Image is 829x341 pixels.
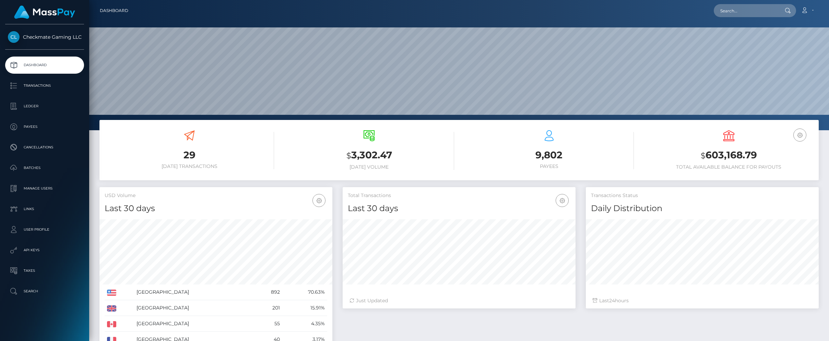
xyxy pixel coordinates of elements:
h3: 9,802 [464,148,634,162]
h3: 29 [105,148,274,162]
p: API Keys [8,245,81,255]
div: Last hours [593,297,812,304]
p: Batches [8,163,81,173]
h5: Transactions Status [591,192,814,199]
h5: Total Transactions [348,192,570,199]
td: 4.35% [282,316,328,332]
a: Batches [5,159,84,176]
a: Transactions [5,77,84,94]
h4: Daily Distribution [591,203,814,215]
td: 70.63% [282,284,328,300]
td: 15.91% [282,300,328,316]
a: Search [5,283,84,300]
p: Manage Users [8,183,81,194]
h3: 603,168.79 [644,148,814,162]
img: US.png [107,290,116,296]
td: [GEOGRAPHIC_DATA] [134,284,253,300]
td: 892 [253,284,282,300]
h6: Payees [464,163,634,169]
a: Taxes [5,262,84,279]
a: Links [5,200,84,218]
h4: Last 30 days [105,203,327,215]
a: User Profile [5,221,84,238]
small: $ [701,151,706,160]
p: Links [8,204,81,214]
a: Dashboard [100,3,128,18]
span: 24 [609,297,615,304]
p: Dashboard [8,60,81,70]
div: Just Updated [350,297,569,304]
a: Cancellations [5,139,84,156]
a: Manage Users [5,180,84,197]
img: GB.png [107,305,116,312]
h4: Last 30 days [348,203,570,215]
td: 55 [253,316,282,332]
input: Search... [714,4,778,17]
td: 201 [253,300,282,316]
img: CA.png [107,321,116,327]
a: Payees [5,118,84,135]
td: [GEOGRAPHIC_DATA] [134,300,253,316]
small: $ [346,151,351,160]
p: Taxes [8,266,81,276]
h6: [DATE] Volume [284,164,454,170]
h6: Total Available Balance for Payouts [644,164,814,170]
h3: 3,302.47 [284,148,454,162]
span: Checkmate Gaming LLC [5,34,84,40]
h5: USD Volume [105,192,327,199]
td: [GEOGRAPHIC_DATA] [134,316,253,332]
a: Ledger [5,98,84,115]
p: User Profile [8,224,81,235]
p: Payees [8,122,81,132]
p: Cancellations [8,142,81,153]
a: API Keys [5,242,84,259]
img: Checkmate Gaming LLC [8,31,20,43]
img: MassPay Logo [14,5,75,19]
h6: [DATE] Transactions [105,163,274,169]
p: Transactions [8,81,81,91]
p: Search [8,286,81,296]
p: Ledger [8,101,81,111]
a: Dashboard [5,57,84,74]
